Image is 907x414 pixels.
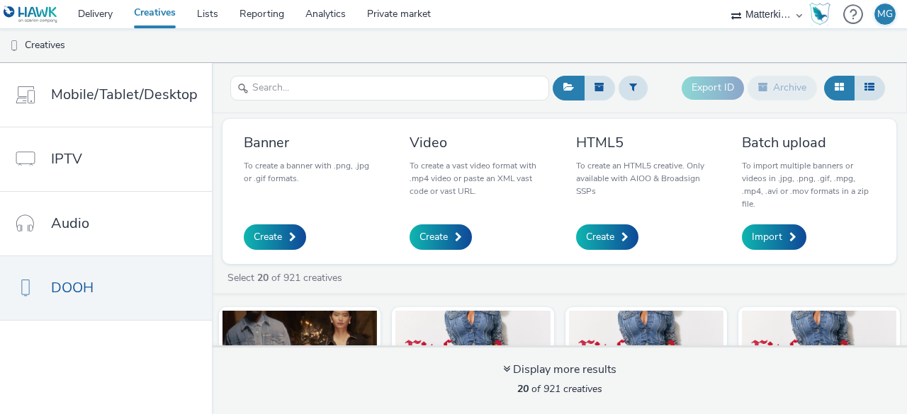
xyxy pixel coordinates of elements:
[824,76,855,100] button: Grid
[742,224,806,250] a: Import
[809,3,836,25] a: Hawk Academy
[854,76,885,100] button: Table
[752,230,782,244] span: Import
[244,159,377,185] p: To create a banner with .png, .jpg or .gif formats.
[877,4,893,25] div: MG
[419,230,448,244] span: Create
[244,224,306,250] a: Create
[51,149,82,169] span: IPTV
[257,271,269,284] strong: 20
[586,230,614,244] span: Create
[7,39,21,53] img: dooh
[576,133,709,152] h3: HTML5
[742,159,875,210] p: To import multiple banners or videos in .jpg, .png, .gif, .mpg, .mp4, .avi or .mov formats in a z...
[254,230,282,244] span: Create
[682,76,744,99] button: Export ID
[517,382,602,396] span: of 921 creatives
[51,213,89,234] span: Audio
[226,271,348,284] a: Select of 921 creatives
[244,133,377,152] h3: Banner
[4,6,58,23] img: undefined Logo
[809,3,830,25] img: Hawk Academy
[230,76,549,100] input: Search...
[410,224,472,250] a: Create
[503,362,616,378] div: Display more results
[410,159,543,197] p: To create a vast video format with .mp4 video or paste an XML vast code or vast URL.
[51,277,94,298] span: DOOH
[576,224,638,250] a: Create
[748,76,817,100] button: Archive
[742,133,875,152] h3: Batch upload
[517,382,529,396] strong: 20
[410,133,543,152] h3: Video
[51,84,198,105] span: Mobile/Tablet/Desktop
[576,159,709,197] p: To create an HTML5 creative. Only available with AIOO & Broadsign SSPs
